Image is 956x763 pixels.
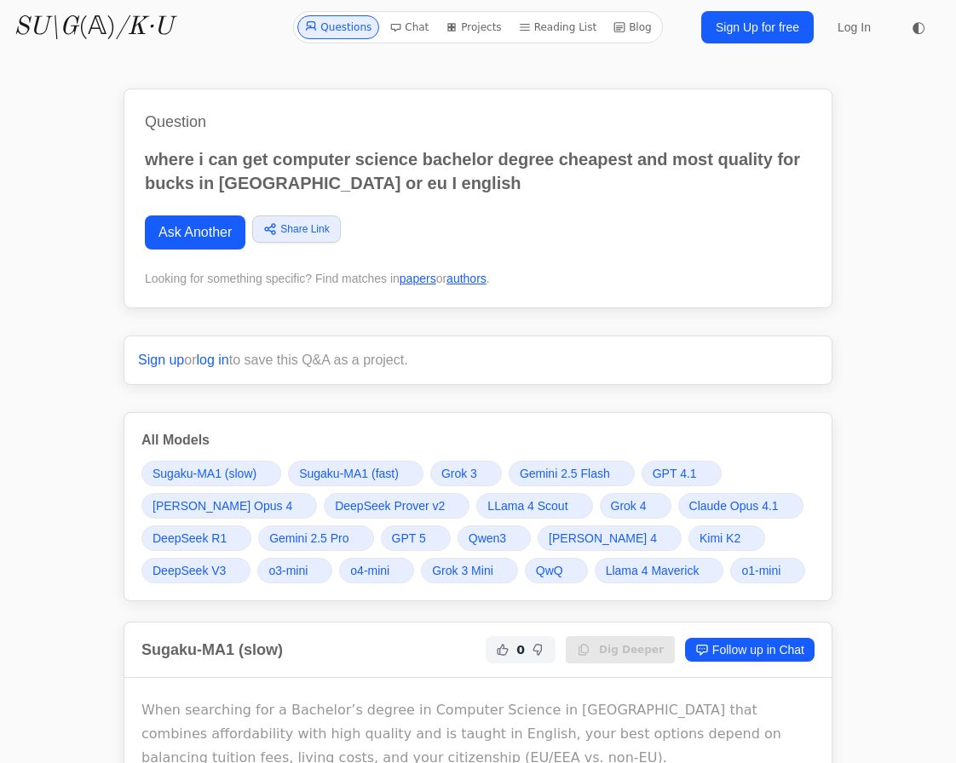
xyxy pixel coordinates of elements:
[257,558,332,583] a: o3-mini
[538,525,682,551] a: [PERSON_NAME] 4
[299,465,399,482] span: Sugaku-MA1 (fast)
[383,15,435,39] a: Chat
[141,525,251,551] a: DeepSeek R1
[730,558,805,583] a: o1-mini
[741,562,780,579] span: o1-mini
[611,497,647,514] span: Grok 4
[487,497,567,514] span: LLama 4 Scout
[912,20,925,35] span: ◐
[145,215,245,250] a: Ask Another
[607,15,659,39] a: Blog
[297,15,379,39] a: Questions
[145,110,811,134] h1: Question
[688,525,765,551] a: Kimi K2
[141,430,815,450] h3: All Models
[516,641,525,658] span: 0
[280,221,329,237] span: Share Link
[269,530,348,547] span: Gemini 2.5 Pro
[678,493,803,519] a: Claude Opus 4.1
[288,461,423,486] a: Sugaku-MA1 (fast)
[153,562,226,579] span: DeepSeek V3
[549,530,657,547] span: [PERSON_NAME] 4
[525,558,588,583] a: QwQ
[446,272,487,285] a: authors
[138,353,184,367] a: Sign up
[439,15,508,39] a: Projects
[381,525,451,551] a: GPT 5
[901,10,936,44] button: ◐
[701,11,814,43] a: Sign Up for free
[600,493,671,519] a: Grok 4
[350,562,389,579] span: o4-mini
[458,525,531,551] a: Qwen3
[153,465,256,482] span: Sugaku-MA1 (slow)
[685,638,815,662] a: Follow up in Chat
[324,493,469,519] a: DeepSeek Prover v2
[268,562,308,579] span: o3-mini
[153,497,292,514] span: [PERSON_NAME] Opus 4
[528,640,549,660] button: Not Helpful
[476,493,592,519] a: LLama 4 Scout
[141,461,281,486] a: Sugaku-MA1 (slow)
[441,465,477,482] span: Grok 3
[642,461,722,486] a: GPT 4.1
[141,493,317,519] a: [PERSON_NAME] Opus 4
[141,558,251,583] a: DeepSeek V3
[145,270,811,287] div: Looking for something specific? Find matches in or .
[138,350,818,370] p: or to save this Q&A as a project.
[400,272,436,285] a: papers
[258,525,373,551] a: Gemini 2.5 Pro
[595,558,724,583] a: Llama 4 Maverick
[469,530,506,547] span: Qwen3
[520,465,610,482] span: Gemini 2.5 Flash
[653,465,697,482] span: GPT 4.1
[700,530,740,547] span: Kimi K2
[689,497,779,514] span: Claude Opus 4.1
[116,14,173,40] i: /K·U
[509,461,635,486] a: Gemini 2.5 Flash
[335,497,445,514] span: DeepSeek Prover v2
[606,562,700,579] span: Llama 4 Maverick
[14,14,78,40] i: SU\G
[197,353,229,367] a: log in
[141,638,283,662] h2: Sugaku-MA1 (slow)
[145,147,811,195] p: where i can get computer science bachelor degree cheapest and most quality for bucks in [GEOGRAPH...
[339,558,414,583] a: o4-mini
[14,12,173,43] a: SU\G(𝔸)/K·U
[430,461,502,486] a: Grok 3
[512,15,604,39] a: Reading List
[536,562,563,579] span: QwQ
[421,558,518,583] a: Grok 3 Mini
[432,562,493,579] span: Grok 3 Mini
[827,12,881,43] a: Log In
[492,640,513,660] button: Helpful
[153,530,227,547] span: DeepSeek R1
[392,530,426,547] span: GPT 5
